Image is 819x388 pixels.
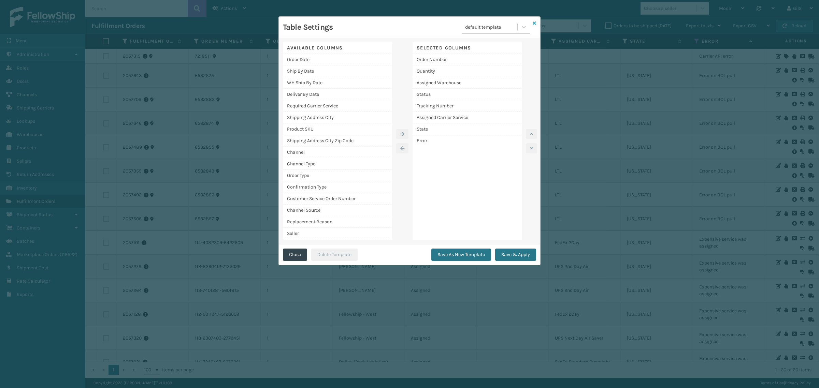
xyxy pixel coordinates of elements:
[283,123,392,135] div: Product SKU
[283,22,333,32] h3: Table Settings
[495,249,536,261] button: Save & Apply
[283,193,392,205] div: Customer Service Order Number
[283,205,392,216] div: Channel Source
[283,181,392,193] div: Confirmation Type
[465,24,518,31] div: default template
[283,228,392,239] div: Seller
[413,135,522,146] div: Error
[283,100,392,112] div: Required Carrier Service
[283,170,392,181] div: Order Type
[413,54,522,65] div: Order Number
[283,77,392,89] div: WH Ship By Date
[283,89,392,100] div: Deliver By Date
[283,249,307,261] button: Close
[283,216,392,228] div: Replacement Reason
[413,77,522,89] div: Assigned Warehouse
[283,65,392,77] div: Ship By Date
[413,112,522,123] div: Assigned Carrier Service
[283,147,392,158] div: Channel
[413,65,522,77] div: Quantity
[283,239,392,251] div: Shipping Cost
[413,42,522,54] div: Selected Columns
[413,100,522,112] div: Tracking Number
[283,54,392,65] div: Order Date
[283,42,392,54] div: Available Columns
[283,158,392,170] div: Channel Type
[413,123,522,135] div: State
[311,249,358,261] button: Delete Template
[283,112,392,123] div: Shipping Address City
[431,249,491,261] button: Save As New Template
[283,135,392,147] div: Shipping Address City Zip Code
[413,89,522,100] div: Status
